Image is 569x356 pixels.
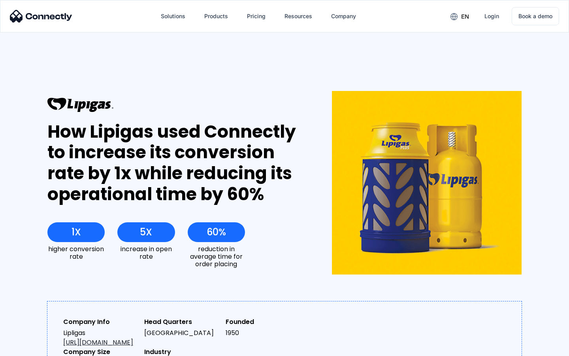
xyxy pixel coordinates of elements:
a: [URL][DOMAIN_NAME] [63,338,133,347]
div: Founded [226,317,300,327]
ul: Language list [16,342,47,353]
a: Book a demo [512,7,559,25]
div: 1950 [226,328,300,338]
div: Products [204,11,228,22]
div: 60% [207,227,226,238]
a: Login [478,7,505,26]
div: Head Quarters [144,317,219,327]
div: Resources [284,11,312,22]
div: reduction in average time for order placing [188,245,245,268]
div: higher conversion rate [47,245,105,260]
div: 5X [140,227,152,238]
aside: Language selected: English [8,342,47,353]
div: Pricing [247,11,266,22]
img: Connectly Logo [10,10,72,23]
div: 1X [72,227,81,238]
div: How Lipigas used Connectly to increase its conversion rate by 1x while reducing its operational t... [47,121,303,205]
div: Company [331,11,356,22]
div: Solutions [161,11,185,22]
a: Pricing [241,7,272,26]
div: [GEOGRAPHIC_DATA] [144,328,219,338]
div: Lipligas [63,328,138,347]
div: Login [484,11,499,22]
div: Company Info [63,317,138,327]
div: en [461,11,469,22]
div: increase in open rate [117,245,175,260]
